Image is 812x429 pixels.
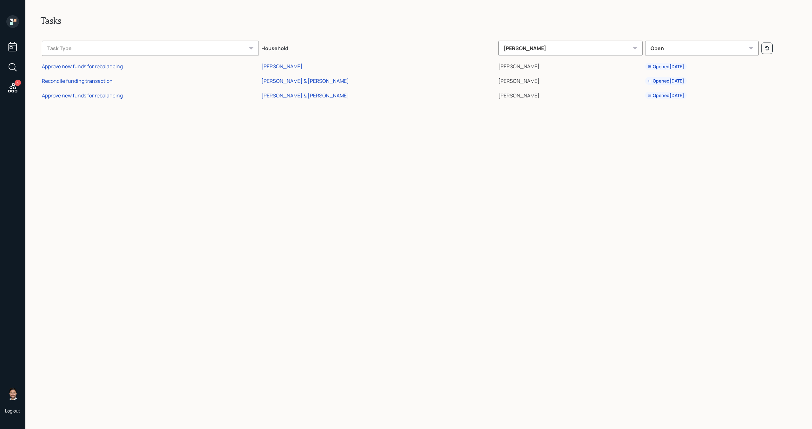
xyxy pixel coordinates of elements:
[648,63,684,70] div: Opened [DATE]
[260,36,497,58] th: Household
[42,63,123,70] div: Approve new funds for rebalancing
[6,387,19,400] img: michael-russo-headshot.png
[497,58,644,73] td: [PERSON_NAME]
[41,15,797,26] h2: Tasks
[497,73,644,87] td: [PERSON_NAME]
[5,408,20,414] div: Log out
[498,41,643,56] div: [PERSON_NAME]
[645,41,759,56] div: Open
[497,87,644,102] td: [PERSON_NAME]
[648,92,684,99] div: Opened [DATE]
[42,92,123,99] div: Approve new funds for rebalancing
[15,80,21,86] div: 3
[42,77,113,84] div: Reconcile funding transaction
[648,78,684,84] div: Opened [DATE]
[261,92,349,99] div: [PERSON_NAME] & [PERSON_NAME]
[261,63,303,70] div: [PERSON_NAME]
[261,77,349,84] div: [PERSON_NAME] & [PERSON_NAME]
[42,41,259,56] div: Task Type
